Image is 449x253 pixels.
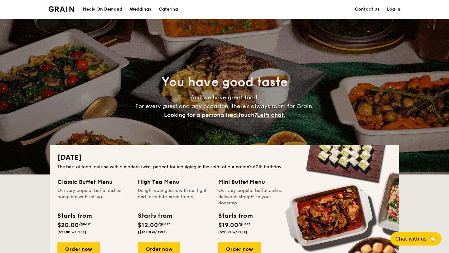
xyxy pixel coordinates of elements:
div: Our very popular buffet dishes, delivered straight to your doorstep. [218,188,291,206]
span: ($13.08 w/ GST) [138,230,167,234]
span: ($20.71 w/ GST) [218,230,247,234]
div: Our very popular buffet dishes, complete with set-up. [57,188,130,206]
button: Chat with us🦙 [390,232,442,246]
img: Grain [49,6,74,12]
span: Let's chat. [257,112,285,118]
div: Starts from [138,211,172,221]
div: Starts from [218,211,252,221]
span: $20.00 [57,222,79,229]
div: Mini Buffet Menu [218,178,291,186]
span: Chat with us [395,236,427,242]
div: Starts from [57,211,91,221]
span: /guest [158,222,170,226]
div: Delight your guests with our light and tasty bite-sized treats. [138,188,211,206]
span: ($21.80 w/ GST) [57,230,86,234]
span: $19.00 [218,222,238,229]
span: Looking for a personalised touch? [164,112,257,118]
div: The best of local cuisine with a modern twist, perfect for indulging in the spirit of our nation’... [57,164,392,170]
div: High Tea Menu [138,178,211,186]
span: /guest [79,222,91,226]
h2: [DATE] [57,153,392,163]
a: Logotype [49,6,74,12]
span: /guest [238,222,250,226]
span: $12.00 [138,222,158,229]
span: You have good taste [162,75,288,90]
span: And we have great food. For every guest and any occasion, there’s always room for Grain. [135,94,314,118]
span: 🦙 [429,235,437,242]
div: Classic Buffet Menu [57,178,130,186]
